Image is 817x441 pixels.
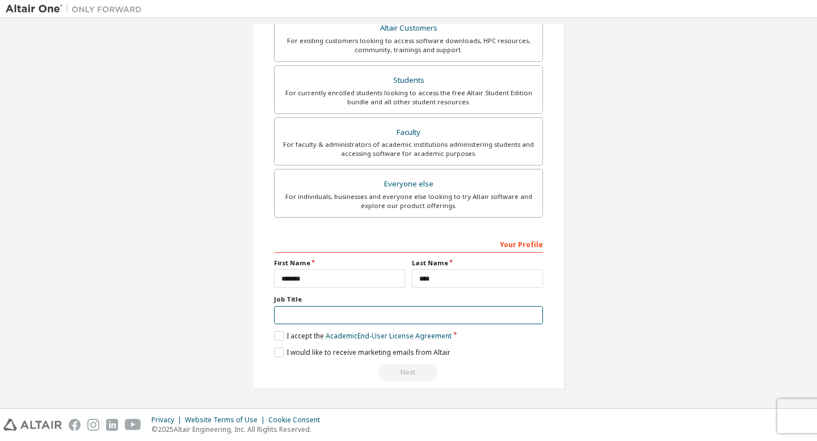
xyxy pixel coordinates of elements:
[185,415,268,425] div: Website Terms of Use
[268,415,327,425] div: Cookie Consent
[274,364,543,381] div: Read and acccept EULA to continue
[281,192,536,210] div: For individuals, businesses and everyone else looking to try Altair software and explore our prod...
[412,258,543,268] label: Last Name
[281,176,536,192] div: Everyone else
[274,347,450,357] label: I would like to receive marketing emails from Altair
[281,88,536,107] div: For currently enrolled students looking to access the free Altair Student Edition bundle and all ...
[151,415,185,425] div: Privacy
[281,140,536,158] div: For faculty & administrators of academic institutions administering students and accessing softwa...
[3,419,62,431] img: altair_logo.svg
[281,20,536,36] div: Altair Customers
[281,73,536,88] div: Students
[6,3,148,15] img: Altair One
[326,331,452,341] a: Academic End-User License Agreement
[125,419,141,431] img: youtube.svg
[274,235,543,253] div: Your Profile
[281,125,536,141] div: Faculty
[87,419,99,431] img: instagram.svg
[274,295,543,304] label: Job Title
[69,419,81,431] img: facebook.svg
[106,419,118,431] img: linkedin.svg
[274,331,452,341] label: I accept the
[281,36,536,54] div: For existing customers looking to access software downloads, HPC resources, community, trainings ...
[274,258,405,268] label: First Name
[151,425,327,434] p: © 2025 Altair Engineering, Inc. All Rights Reserved.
